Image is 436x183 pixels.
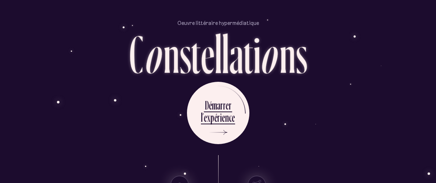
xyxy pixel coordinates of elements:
[210,110,214,125] div: p
[226,98,229,113] div: e
[209,98,212,113] div: é
[225,110,229,125] div: n
[222,110,225,125] div: e
[229,98,231,113] div: r
[163,27,180,80] div: n
[129,27,143,80] div: C
[204,110,207,125] div: e
[217,110,220,125] div: r
[229,110,232,125] div: c
[187,82,249,144] button: Démarrerl’expérience
[191,27,201,80] div: t
[223,98,226,113] div: r
[201,27,215,80] div: e
[280,27,296,80] div: n
[212,98,217,113] div: m
[214,110,217,125] div: é
[215,27,222,80] div: l
[207,110,210,125] div: x
[201,110,202,125] div: l
[143,27,163,80] div: o
[217,98,220,113] div: a
[177,19,259,27] p: Oeuvre littéraire hypermédiatique
[296,27,307,80] div: s
[220,98,223,113] div: r
[202,110,204,125] div: ’
[259,27,280,80] div: o
[220,110,222,125] div: i
[244,27,253,80] div: t
[205,98,209,113] div: D
[232,110,235,125] div: e
[222,27,229,80] div: l
[253,27,260,80] div: i
[229,27,244,80] div: a
[180,27,191,80] div: s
